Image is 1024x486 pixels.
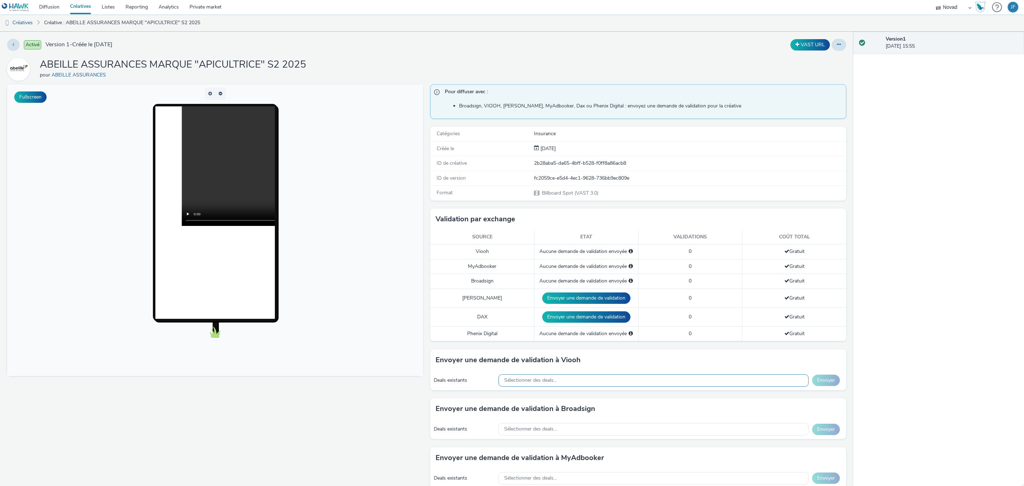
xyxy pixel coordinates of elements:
span: Gratuit [784,313,805,320]
span: Gratuit [784,263,805,270]
span: Billboard Spot (VAST 3.0) [541,190,598,196]
div: Création 08 août 2025, 15:55 [539,145,556,152]
div: Deals existants [434,475,495,482]
a: Créative : ABEILLE ASSURANCES MARQUE "APICULTRICE" S2 2025 [41,14,204,31]
span: Sélectionner des deals... [504,426,557,432]
button: Envoyer [812,375,840,386]
span: 0 [689,330,692,337]
div: 2b28aba5-da65-4bff-b528-f0ff8a86acb8 [534,160,846,167]
h3: Validation par exchange [436,214,515,224]
h3: Envoyer une demande de validation à MyAdbooker [436,453,604,463]
th: Etat [534,230,639,244]
button: Envoyer une demande de validation [542,311,630,323]
img: ABEILLE ASSURANCES [8,59,29,80]
span: Gratuit [784,295,805,301]
li: Broadsign, VIOOH, [PERSON_NAME], MyAdbooker, Dax ou Phenix Digital : envoyez une demande de valid... [459,102,842,110]
div: Insurance [534,130,846,137]
h3: Envoyer une demande de validation à Viooh [436,355,581,365]
td: Phenix Digital [430,326,534,341]
div: Aucune demande de validation envoyée [538,278,635,285]
h3: Envoyer une demande de validation à Broadsign [436,403,595,414]
th: Coût total [742,230,847,244]
td: MyAdbooker [430,259,534,274]
a: Hawk Academy [975,1,988,13]
div: Sélectionnez un deal ci-dessous et cliquez sur Envoyer pour envoyer une demande de validation à B... [629,278,633,285]
a: ABEILLE ASSURANCES [7,66,33,73]
span: Format [437,189,453,196]
img: Hawk Academy [975,1,986,13]
button: VAST URL [790,39,830,51]
div: Deals existants [434,377,495,384]
div: Sélectionnez un deal ci-dessous et cliquez sur Envoyer pour envoyer une demande de validation à M... [629,263,633,270]
img: dooh [4,20,11,27]
span: Gratuit [784,330,805,337]
button: Envoyer [812,424,840,435]
a: ABEILLE ASSURANCES [52,72,109,78]
div: fc2059ce-e5d4-4ec1-9628-736bb9ec809e [534,175,846,182]
span: 0 [689,295,692,301]
span: Gratuit [784,248,805,255]
span: 0 [689,263,692,270]
div: Dupliquer la créative en un VAST URL [789,39,832,51]
td: Broadsign [430,274,534,289]
div: Sélectionnez un deal ci-dessous et cliquez sur Envoyer pour envoyer une demande de validation à P... [629,330,633,337]
strong: Version 1 [886,36,906,42]
span: ID de créative [437,160,467,167]
button: Envoyer [812,472,840,484]
td: DAX [430,307,534,326]
span: [DATE] [539,145,556,152]
div: Deals existants [434,426,495,433]
span: Version 1 - Créée le [DATE] [46,41,112,49]
span: Sélectionner des deals... [504,377,557,384]
span: Gratuit [784,278,805,284]
span: ID de version [437,175,466,181]
div: Aucune demande de validation envoyée [538,248,635,255]
span: pour [40,72,52,78]
th: Validations [638,230,742,244]
div: [DATE] 15:55 [886,36,1018,50]
td: Viooh [430,244,534,259]
button: Envoyer une demande de validation [542,292,630,304]
th: Source [430,230,534,244]
span: 0 [689,313,692,320]
span: 0 [689,278,692,284]
span: Sélectionner des deals... [504,475,557,481]
span: Catégories [437,130,460,137]
span: Activé [24,40,41,49]
div: Sélectionnez un deal ci-dessous et cliquez sur Envoyer pour envoyer une demande de validation à V... [629,248,633,255]
div: JF [1011,2,1015,12]
span: Pour diffuser avec : [445,88,839,97]
span: Créée le [437,145,454,152]
div: Aucune demande de validation envoyée [538,330,635,337]
div: Aucune demande de validation envoyée [538,263,635,270]
td: [PERSON_NAME] [430,289,534,307]
h1: ABEILLE ASSURANCES MARQUE "APICULTRICE" S2 2025 [40,58,306,72]
span: 0 [689,248,692,255]
img: undefined Logo [2,3,29,12]
button: Fullscreen [14,91,47,103]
